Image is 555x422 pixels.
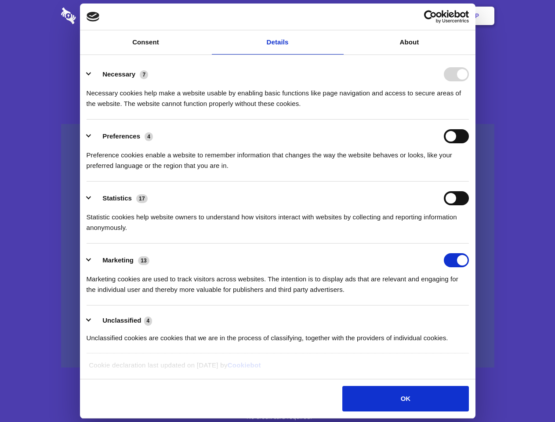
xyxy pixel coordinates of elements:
button: Necessary (7) [87,67,154,81]
img: logo-wordmark-white-trans-d4663122ce5f474addd5e946df7df03e33cb6a1c49d2221995e7729f52c070b2.svg [61,7,136,24]
div: Statistic cookies help website owners to understand how visitors interact with websites by collec... [87,205,469,233]
button: Marketing (13) [87,253,155,267]
a: Usercentrics Cookiebot - opens in a new window [392,10,469,23]
label: Marketing [102,256,134,264]
span: 4 [144,316,152,325]
div: Unclassified cookies are cookies that we are in the process of classifying, together with the pro... [87,326,469,343]
div: Necessary cookies help make a website usable by enabling basic functions like page navigation and... [87,81,469,109]
a: About [344,30,475,55]
button: OK [342,386,468,411]
button: Preferences (4) [87,129,159,143]
a: Wistia video thumbnail [61,124,494,368]
label: Preferences [102,132,140,140]
div: Cookie declaration last updated on [DATE] by [82,360,473,377]
label: Statistics [102,194,132,202]
span: 7 [140,70,148,79]
span: 13 [138,256,149,265]
button: Unclassified (4) [87,315,158,326]
a: Details [212,30,344,55]
div: Preference cookies enable a website to remember information that changes the way the website beha... [87,143,469,171]
button: Statistics (17) [87,191,153,205]
a: Contact [356,2,397,29]
iframe: Drift Widget Chat Controller [511,378,544,411]
a: Cookiebot [228,361,261,369]
span: 4 [145,132,153,141]
a: Consent [80,30,212,55]
div: Marketing cookies are used to track visitors across websites. The intention is to display ads tha... [87,267,469,295]
h4: Auto-redaction of sensitive data, encrypted data sharing and self-destructing private chats. Shar... [61,80,494,109]
span: 17 [136,194,148,203]
a: Login [399,2,437,29]
a: Pricing [258,2,296,29]
label: Necessary [102,70,135,78]
h1: Eliminate Slack Data Loss. [61,40,494,71]
img: logo [87,12,100,22]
